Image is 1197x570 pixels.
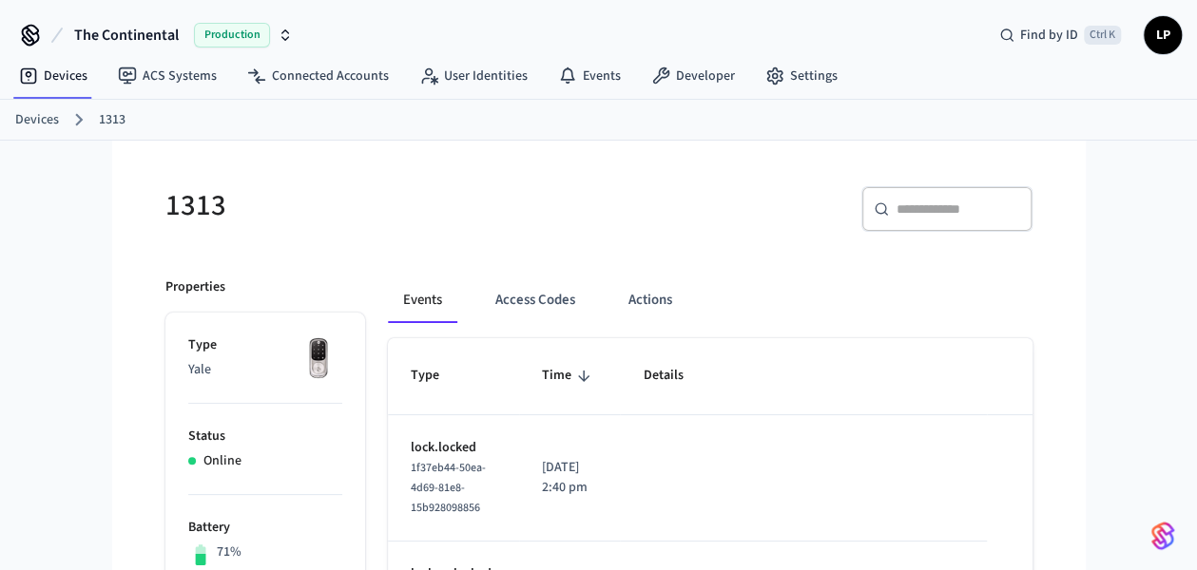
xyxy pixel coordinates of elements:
[4,59,103,93] a: Devices
[1146,18,1180,52] span: LP
[542,361,596,390] span: Time
[165,186,588,225] h5: 1313
[613,277,687,323] button: Actions
[217,542,241,562] p: 71%
[188,518,342,538] p: Battery
[74,24,179,47] span: The Continental
[232,59,404,93] a: Connected Accounts
[99,110,125,130] a: 1313
[750,59,853,93] a: Settings
[411,460,486,516] span: 1f37eb44-50ea-4d69-81e8-15b928098856
[404,59,543,93] a: User Identities
[984,18,1136,52] div: Find by IDCtrl K
[480,277,590,323] button: Access Codes
[636,59,750,93] a: Developer
[1084,26,1121,45] span: Ctrl K
[411,438,497,458] p: lock.locked
[295,335,342,383] img: Yale Assure Touchscreen Wifi Smart Lock, Satin Nickel, Front
[388,277,1033,323] div: ant example
[165,277,225,297] p: Properties
[194,23,270,47] span: Production
[1020,26,1078,45] span: Find by ID
[411,361,464,390] span: Type
[1151,521,1174,551] img: SeamLogoGradient.69752ec5.svg
[188,360,342,380] p: Yale
[542,458,597,498] p: [DATE] 2:40 pm
[203,451,241,471] p: Online
[103,59,232,93] a: ACS Systems
[1144,16,1182,54] button: LP
[15,110,59,130] a: Devices
[188,335,342,355] p: Type
[388,277,457,323] button: Events
[188,427,342,446] p: Status
[643,361,707,390] span: Details
[543,59,636,93] a: Events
